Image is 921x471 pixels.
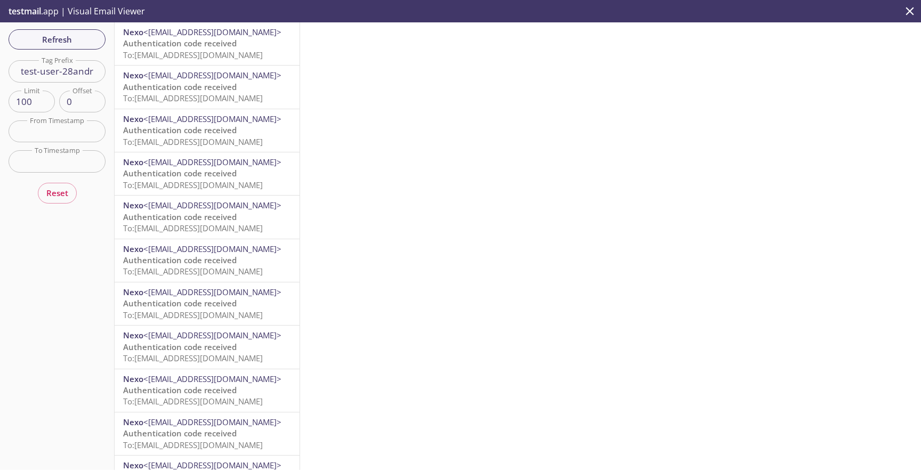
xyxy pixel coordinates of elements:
[123,342,237,352] span: Authentication code received
[123,223,263,233] span: To: [EMAIL_ADDRESS][DOMAIN_NAME]
[143,27,281,37] span: <[EMAIL_ADDRESS][DOMAIN_NAME]>
[115,239,300,282] div: Nexo<[EMAIL_ADDRESS][DOMAIN_NAME]>Authentication code receivedTo:[EMAIL_ADDRESS][DOMAIN_NAME]
[123,113,143,124] span: Nexo
[123,310,263,320] span: To: [EMAIL_ADDRESS][DOMAIN_NAME]
[143,417,281,427] span: <[EMAIL_ADDRESS][DOMAIN_NAME]>
[123,287,143,297] span: Nexo
[123,330,143,340] span: Nexo
[123,255,237,265] span: Authentication code received
[46,186,68,200] span: Reset
[9,5,41,17] span: testmail
[123,168,237,178] span: Authentication code received
[123,50,263,60] span: To: [EMAIL_ADDRESS][DOMAIN_NAME]
[115,66,300,108] div: Nexo<[EMAIL_ADDRESS][DOMAIN_NAME]>Authentication code receivedTo:[EMAIL_ADDRESS][DOMAIN_NAME]
[115,109,300,152] div: Nexo<[EMAIL_ADDRESS][DOMAIN_NAME]>Authentication code receivedTo:[EMAIL_ADDRESS][DOMAIN_NAME]
[123,417,143,427] span: Nexo
[115,412,300,455] div: Nexo<[EMAIL_ADDRESS][DOMAIN_NAME]>Authentication code receivedTo:[EMAIL_ADDRESS][DOMAIN_NAME]
[143,70,281,80] span: <[EMAIL_ADDRESS][DOMAIN_NAME]>
[143,373,281,384] span: <[EMAIL_ADDRESS][DOMAIN_NAME]>
[123,428,237,438] span: Authentication code received
[123,440,263,450] span: To: [EMAIL_ADDRESS][DOMAIN_NAME]
[123,200,143,210] span: Nexo
[123,70,143,80] span: Nexo
[143,287,281,297] span: <[EMAIL_ADDRESS][DOMAIN_NAME]>
[115,152,300,195] div: Nexo<[EMAIL_ADDRESS][DOMAIN_NAME]>Authentication code receivedTo:[EMAIL_ADDRESS][DOMAIN_NAME]
[38,183,77,203] button: Reset
[123,266,263,277] span: To: [EMAIL_ADDRESS][DOMAIN_NAME]
[123,38,237,48] span: Authentication code received
[123,136,263,147] span: To: [EMAIL_ADDRESS][DOMAIN_NAME]
[123,82,237,92] span: Authentication code received
[123,125,237,135] span: Authentication code received
[123,27,143,37] span: Nexo
[123,157,143,167] span: Nexo
[123,93,263,103] span: To: [EMAIL_ADDRESS][DOMAIN_NAME]
[143,200,281,210] span: <[EMAIL_ADDRESS][DOMAIN_NAME]>
[123,396,263,407] span: To: [EMAIL_ADDRESS][DOMAIN_NAME]
[123,298,237,308] span: Authentication code received
[123,353,263,363] span: To: [EMAIL_ADDRESS][DOMAIN_NAME]
[115,22,300,65] div: Nexo<[EMAIL_ADDRESS][DOMAIN_NAME]>Authentication code receivedTo:[EMAIL_ADDRESS][DOMAIN_NAME]
[123,385,237,395] span: Authentication code received
[9,29,106,50] button: Refresh
[123,243,143,254] span: Nexo
[143,460,281,470] span: <[EMAIL_ADDRESS][DOMAIN_NAME]>
[115,282,300,325] div: Nexo<[EMAIL_ADDRESS][DOMAIN_NAME]>Authentication code receivedTo:[EMAIL_ADDRESS][DOMAIN_NAME]
[123,460,143,470] span: Nexo
[123,373,143,384] span: Nexo
[143,157,281,167] span: <[EMAIL_ADDRESS][DOMAIN_NAME]>
[115,369,300,412] div: Nexo<[EMAIL_ADDRESS][DOMAIN_NAME]>Authentication code receivedTo:[EMAIL_ADDRESS][DOMAIN_NAME]
[143,330,281,340] span: <[EMAIL_ADDRESS][DOMAIN_NAME]>
[143,113,281,124] span: <[EMAIL_ADDRESS][DOMAIN_NAME]>
[123,180,263,190] span: To: [EMAIL_ADDRESS][DOMAIN_NAME]
[143,243,281,254] span: <[EMAIL_ADDRESS][DOMAIN_NAME]>
[115,326,300,368] div: Nexo<[EMAIL_ADDRESS][DOMAIN_NAME]>Authentication code receivedTo:[EMAIL_ADDRESS][DOMAIN_NAME]
[123,212,237,222] span: Authentication code received
[115,196,300,238] div: Nexo<[EMAIL_ADDRESS][DOMAIN_NAME]>Authentication code receivedTo:[EMAIL_ADDRESS][DOMAIN_NAME]
[17,33,97,46] span: Refresh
